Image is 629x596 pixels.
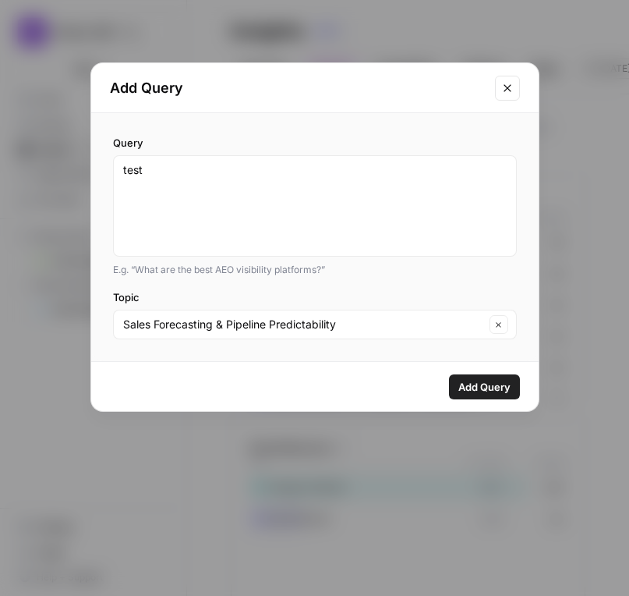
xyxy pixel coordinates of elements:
[113,289,517,305] label: Topic
[458,379,511,395] span: Add Query
[113,263,517,277] div: E.g. “What are the best AEO visibility platforms?”
[449,374,520,399] button: Add Query
[495,76,520,101] button: Close modal
[113,135,517,151] label: Query
[123,162,507,250] textarea: test
[110,77,486,99] h2: Add Query
[123,317,485,332] input: Sales Forecasting & Pipeline Predictability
